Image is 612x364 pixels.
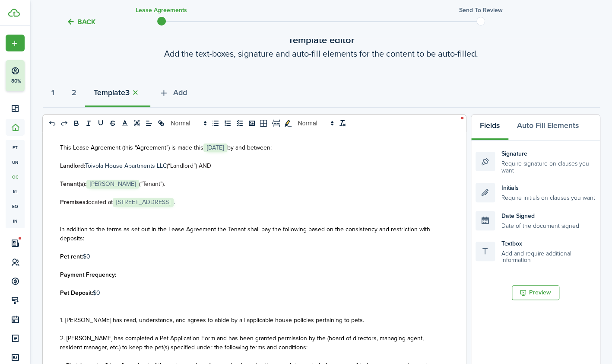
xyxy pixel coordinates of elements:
[60,334,424,352] span: 2. [PERSON_NAME] has completed a Pet Application Form and has been granted permission by the (boa...
[60,252,83,261] strong: Pet rent:
[227,143,272,152] span: by and between:
[155,118,167,128] button: link
[60,179,86,188] strong: Tenant(s):
[8,9,20,17] img: TenantCloud
[60,270,116,279] strong: Payment Frequency:
[86,180,139,188] span: [PERSON_NAME]
[6,169,25,184] a: oc
[270,118,282,128] button: pageBreak
[246,118,258,128] button: image
[60,161,442,170] p: Toivola House Apartments LLC
[6,184,25,199] a: kl
[167,161,211,170] span: (“Landlord”) AND
[6,140,25,155] a: pt
[95,118,107,128] button: underline
[46,118,58,128] button: undo: undo
[60,161,85,170] strong: Landlord:
[58,118,70,128] button: redo: redo
[130,88,142,98] button: Close tab
[282,118,294,128] button: toggleMarkYellow: markYellow
[222,118,234,128] button: list: ordered
[6,155,25,169] a: un
[60,225,430,243] span: In addition to the terms as set out in the Lease Agreement the Tenant shall pay the following bas...
[94,87,125,99] strong: Template
[512,285,559,300] button: Preview
[60,143,203,152] span: This Lease Agreement (this “Agreement”) is made this
[11,77,22,85] p: 80%
[107,118,119,128] button: strike
[508,115,587,140] button: Auto Fill Elements
[60,288,93,297] strong: Pet Deposit:
[60,316,364,325] span: 1. [PERSON_NAME] has read, understands, and agrees to abide by all applicable house policies pert...
[6,60,77,91] button: 80%
[258,118,270,128] button: table-better
[67,17,95,26] button: Back
[203,144,227,152] span: [DATE]
[82,118,95,128] button: italic
[43,47,600,60] wizard-step-header-description: Add the text-boxes, signature and auto-fill elements for the content to be auto-filled.
[113,198,174,207] span: [STREET_ADDRESS]
[60,288,442,297] p: $0
[136,6,187,15] h3: Lease Agreements
[60,252,442,261] p: $0
[234,118,246,128] button: list: check
[60,198,87,207] strong: Premises:
[43,33,600,47] wizard-step-header-title: Template editor
[60,198,442,207] p: .
[70,118,82,128] button: bold
[87,198,113,207] span: located at
[173,87,187,99] span: Add
[209,118,222,128] button: list: bullet
[139,179,165,188] span: (“Tenant”).
[336,118,349,128] button: clean
[72,87,76,99] strong: 2
[6,214,25,228] a: in
[51,87,54,99] strong: 1
[6,199,25,214] a: eq
[459,6,503,15] h3: Send to review
[6,35,25,51] button: Open menu
[471,115,508,140] button: Fields
[150,82,196,108] button: Add
[125,87,130,99] strong: 3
